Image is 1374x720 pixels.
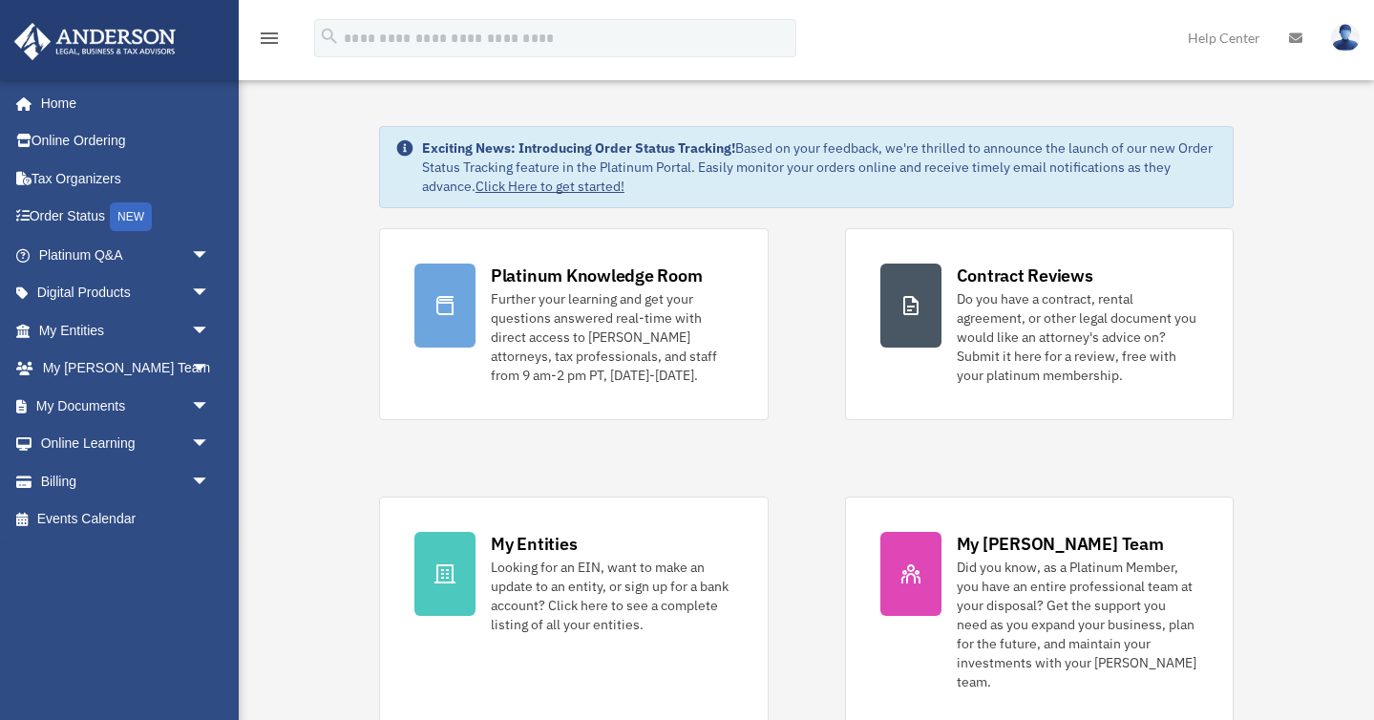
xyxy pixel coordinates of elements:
span: arrow_drop_down [191,236,229,275]
div: Did you know, as a Platinum Member, you have an entire professional team at your disposal? Get th... [957,558,1199,691]
a: Platinum Knowledge Room Further your learning and get your questions answered real-time with dire... [379,228,769,420]
span: arrow_drop_down [191,311,229,350]
i: search [319,26,340,47]
a: Billingarrow_drop_down [13,462,239,500]
span: arrow_drop_down [191,387,229,426]
a: My Documentsarrow_drop_down [13,387,239,425]
a: Online Ordering [13,122,239,160]
div: NEW [110,202,152,231]
a: Events Calendar [13,500,239,539]
div: Based on your feedback, we're thrilled to announce the launch of our new Order Status Tracking fe... [422,138,1217,196]
a: menu [258,33,281,50]
div: My Entities [491,532,577,556]
div: Platinum Knowledge Room [491,264,703,287]
i: menu [258,27,281,50]
a: Tax Organizers [13,159,239,198]
a: My Entitiesarrow_drop_down [13,311,239,349]
a: Online Learningarrow_drop_down [13,425,239,463]
a: My [PERSON_NAME] Teamarrow_drop_down [13,349,239,388]
span: arrow_drop_down [191,349,229,389]
span: arrow_drop_down [191,425,229,464]
img: Anderson Advisors Platinum Portal [9,23,181,60]
span: arrow_drop_down [191,462,229,501]
img: User Pic [1331,24,1360,52]
span: arrow_drop_down [191,274,229,313]
a: Digital Productsarrow_drop_down [13,274,239,312]
div: My [PERSON_NAME] Team [957,532,1164,556]
a: Order StatusNEW [13,198,239,237]
strong: Exciting News: Introducing Order Status Tracking! [422,139,735,157]
div: Do you have a contract, rental agreement, or other legal document you would like an attorney's ad... [957,289,1199,385]
a: Click Here to get started! [476,178,624,195]
div: Looking for an EIN, want to make an update to an entity, or sign up for a bank account? Click her... [491,558,733,634]
a: Contract Reviews Do you have a contract, rental agreement, or other legal document you would like... [845,228,1235,420]
div: Contract Reviews [957,264,1093,287]
div: Further your learning and get your questions answered real-time with direct access to [PERSON_NAM... [491,289,733,385]
a: Home [13,84,229,122]
a: Platinum Q&Aarrow_drop_down [13,236,239,274]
